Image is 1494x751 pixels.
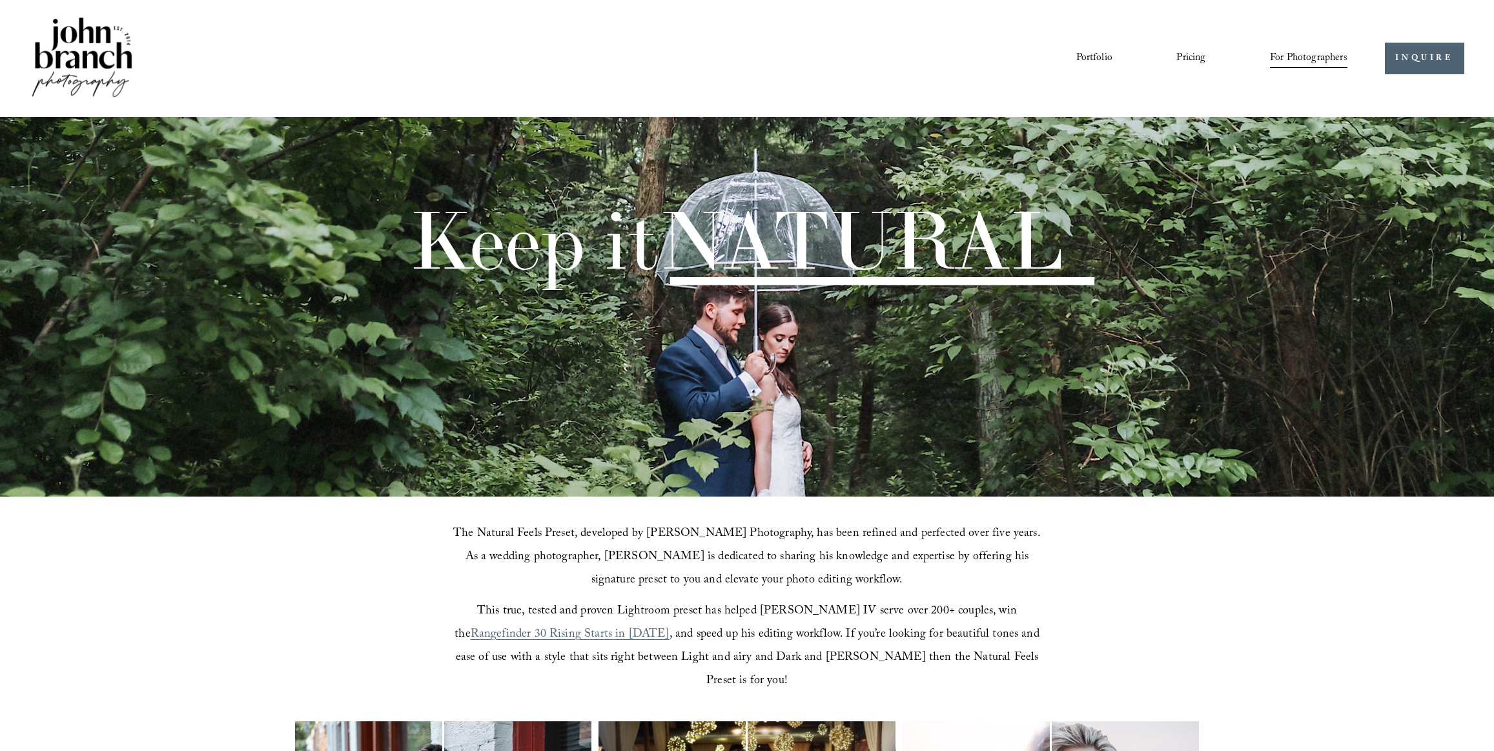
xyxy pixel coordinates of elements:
[456,625,1043,692] span: , and speed up his editing workflow. If you’re looking for beautiful tones and ease of use with a...
[455,602,1020,645] span: This true, tested and proven Lightroom preset has helped [PERSON_NAME] IV serve over 200+ couples...
[30,15,134,102] img: John Branch IV Photography
[453,524,1044,591] span: The Natural Feels Preset, developed by [PERSON_NAME] Photography, has been refined and perfected ...
[1385,43,1464,74] a: INQUIRE
[1270,48,1347,68] span: For Photographers
[659,189,1063,291] span: NATURAL
[471,625,670,645] a: Rangefinder 30 Rising Starts in [DATE]
[1270,47,1347,69] a: folder dropdown
[1176,47,1205,69] a: Pricing
[409,200,1063,281] h1: Keep it
[1076,47,1112,69] a: Portfolio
